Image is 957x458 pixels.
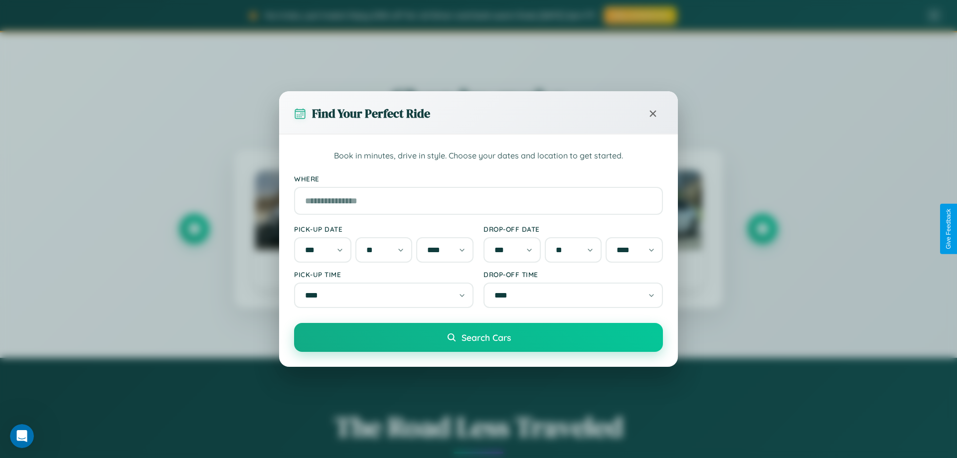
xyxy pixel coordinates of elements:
[294,225,474,233] label: Pick-up Date
[294,270,474,279] label: Pick-up Time
[294,323,663,352] button: Search Cars
[483,270,663,279] label: Drop-off Time
[483,225,663,233] label: Drop-off Date
[312,105,430,122] h3: Find Your Perfect Ride
[462,332,511,343] span: Search Cars
[294,150,663,162] p: Book in minutes, drive in style. Choose your dates and location to get started.
[294,174,663,183] label: Where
